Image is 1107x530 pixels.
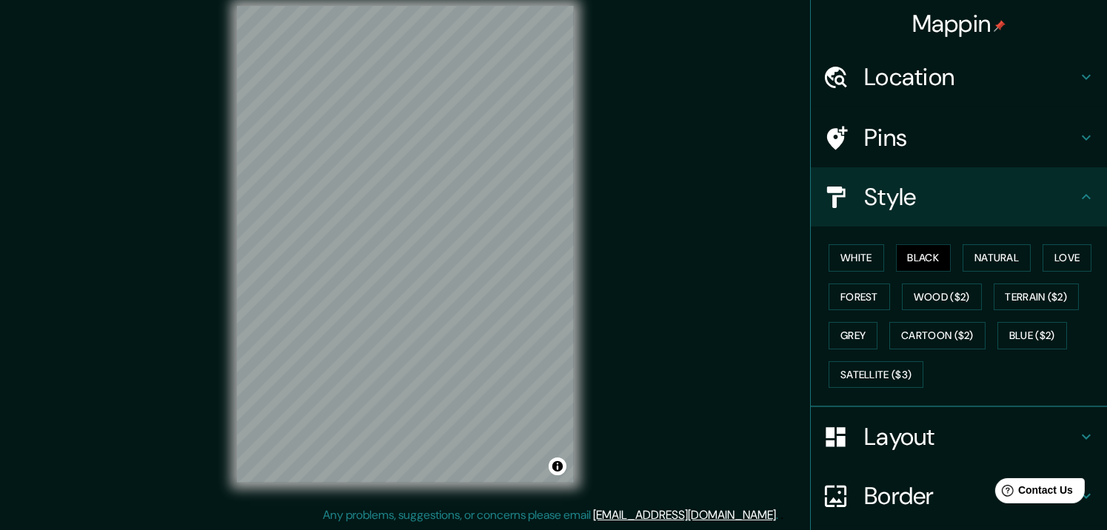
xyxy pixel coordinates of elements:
[829,244,884,272] button: White
[811,167,1107,227] div: Style
[779,506,781,524] div: .
[811,407,1107,466] div: Layout
[829,284,890,311] button: Forest
[829,322,877,349] button: Grey
[811,108,1107,167] div: Pins
[994,20,1006,32] img: pin-icon.png
[864,62,1077,92] h4: Location
[975,472,1091,514] iframe: Help widget launcher
[1043,244,1091,272] button: Love
[889,322,986,349] button: Cartoon ($2)
[864,481,1077,511] h4: Border
[829,361,923,389] button: Satellite ($3)
[864,182,1077,212] h4: Style
[811,47,1107,107] div: Location
[997,322,1067,349] button: Blue ($2)
[864,422,1077,452] h4: Layout
[324,506,779,524] p: Any problems, suggestions, or concerns please email .
[963,244,1031,272] button: Natural
[864,123,1077,152] h4: Pins
[549,457,566,475] button: Toggle attribution
[912,9,1006,38] h4: Mappin
[781,506,784,524] div: .
[811,466,1107,526] div: Border
[994,284,1080,311] button: Terrain ($2)
[902,284,982,311] button: Wood ($2)
[594,507,777,523] a: [EMAIL_ADDRESS][DOMAIN_NAME]
[237,6,574,483] canvas: Map
[896,244,952,272] button: Black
